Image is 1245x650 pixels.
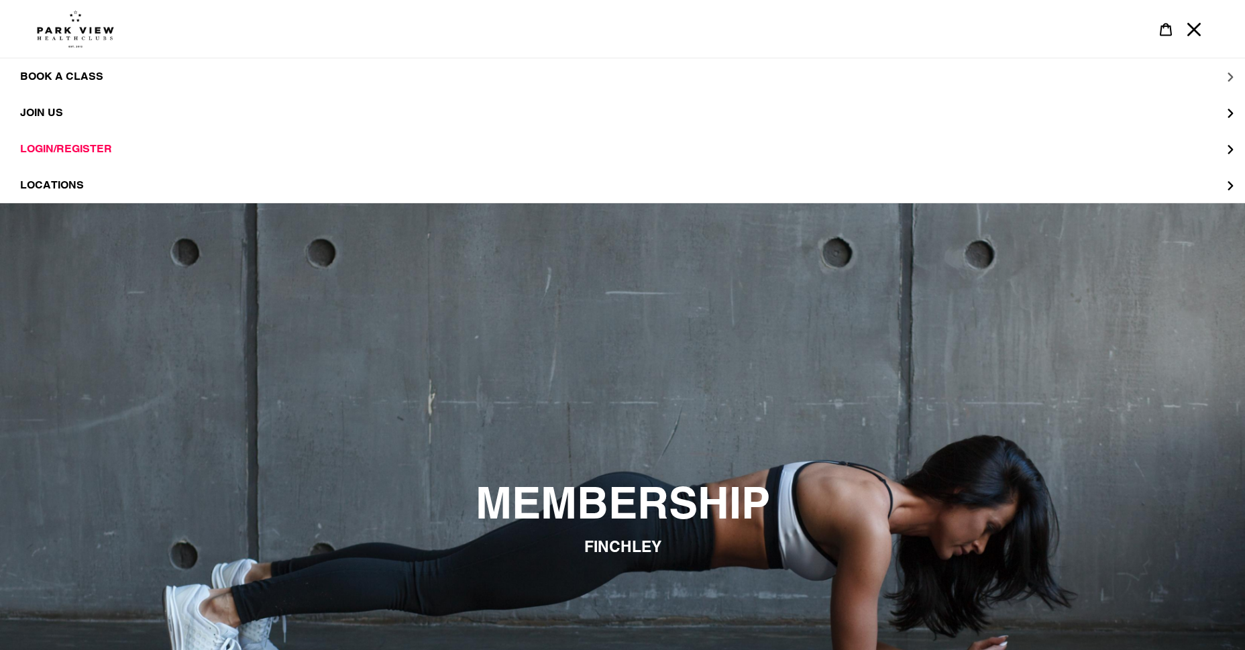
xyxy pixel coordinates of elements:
[584,537,661,555] span: FINCHLEY
[257,478,988,530] h2: MEMBERSHIP
[1180,15,1208,44] button: Menu
[20,106,63,119] span: JOIN US
[20,178,84,192] span: LOCATIONS
[20,142,112,156] span: LOGIN/REGISTER
[37,10,114,48] img: Park view health clubs is a gym near you.
[20,70,103,83] span: BOOK A CLASS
